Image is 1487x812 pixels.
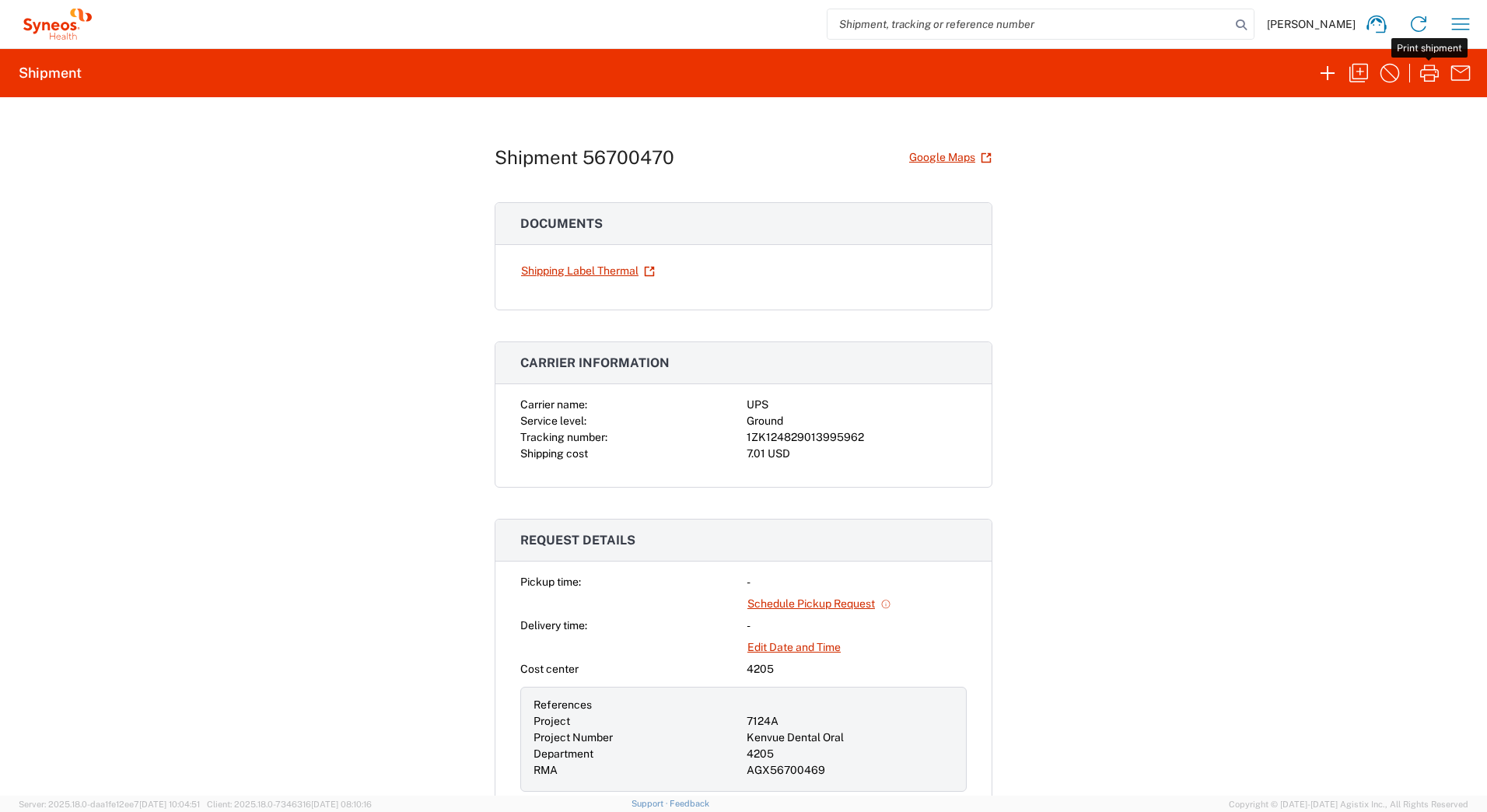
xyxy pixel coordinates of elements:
[747,446,967,462] div: 7.01 USD
[520,355,670,370] span: Carrier information
[534,762,740,779] div: RMA
[520,431,607,443] span: Tracking number:
[747,429,967,446] div: 1ZK124829013995962
[520,533,635,548] span: Request details
[534,713,740,730] div: Project
[747,634,841,661] a: Edit Date and Time
[520,257,656,285] a: Shipping Label Thermal
[670,799,709,808] a: Feedback
[747,730,953,746] div: Kenvue Dental Oral
[520,619,587,632] span: Delivery time:
[747,590,892,618] a: Schedule Pickup Request
[1267,17,1356,31] span: [PERSON_NAME]
[520,447,588,460] span: Shipping cost
[534,746,740,762] div: Department
[747,574,967,590] div: -
[495,146,674,169] h1: Shipment 56700470
[747,618,967,634] div: -
[632,799,670,808] a: Support
[520,398,587,411] span: Carrier name:
[19,64,82,82] h2: Shipment
[520,576,581,588] span: Pickup time:
[139,800,200,809] span: [DATE] 10:04:51
[827,9,1230,39] input: Shipment, tracking or reference number
[520,216,603,231] span: Documents
[520,663,579,675] span: Cost center
[520,415,586,427] span: Service level:
[747,762,953,779] div: AGX56700469
[747,413,967,429] div: Ground
[908,144,992,171] a: Google Maps
[747,397,967,413] div: UPS
[747,746,953,762] div: 4205
[311,800,372,809] span: [DATE] 08:10:16
[534,698,592,711] span: References
[534,730,740,746] div: Project Number
[1229,797,1468,811] span: Copyright © [DATE]-[DATE] Agistix Inc., All Rights Reserved
[19,800,200,809] span: Server: 2025.18.0-daa1fe12ee7
[207,800,372,809] span: Client: 2025.18.0-7346316
[747,713,953,730] div: 7124A
[747,661,967,677] div: 4205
